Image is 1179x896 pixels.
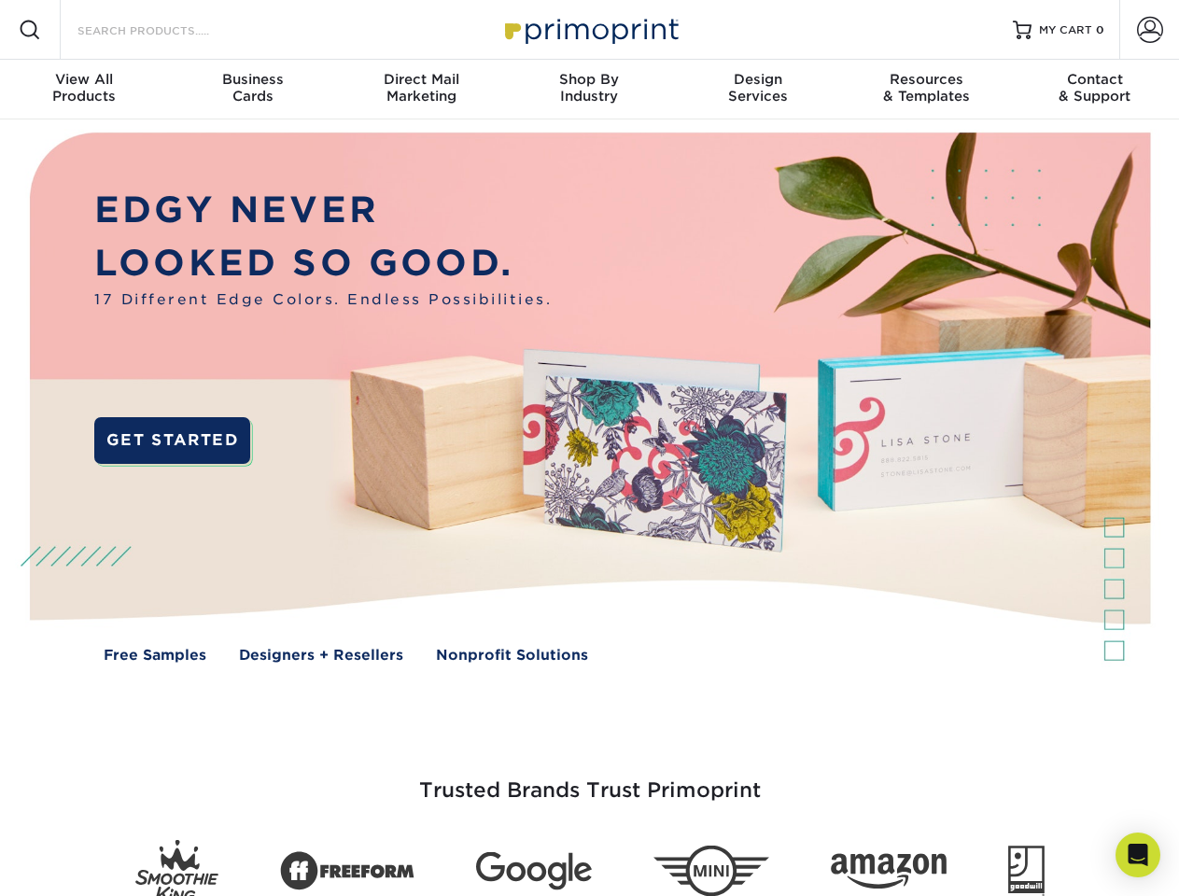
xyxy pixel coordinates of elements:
div: Industry [505,71,673,105]
span: Design [674,71,842,88]
a: Free Samples [104,645,206,666]
span: MY CART [1039,22,1092,38]
iframe: Google Customer Reviews [5,839,159,889]
span: 17 Different Edge Colors. Endless Possibilities. [94,289,552,311]
div: & Templates [842,71,1010,105]
a: Nonprofit Solutions [436,645,588,666]
p: LOOKED SO GOOD. [94,237,552,290]
span: Shop By [505,71,673,88]
a: Resources& Templates [842,60,1010,119]
img: Google [476,852,592,890]
img: Goodwill [1008,846,1045,896]
a: Contact& Support [1011,60,1179,119]
div: & Support [1011,71,1179,105]
span: Resources [842,71,1010,88]
img: Primoprint [497,9,683,49]
span: Direct Mail [337,71,505,88]
img: Amazon [831,854,947,889]
a: DesignServices [674,60,842,119]
a: Designers + Resellers [239,645,403,666]
p: EDGY NEVER [94,184,552,237]
div: Services [674,71,842,105]
input: SEARCH PRODUCTS..... [76,19,258,41]
div: Open Intercom Messenger [1116,833,1160,877]
h3: Trusted Brands Trust Primoprint [44,734,1136,825]
span: Contact [1011,71,1179,88]
a: GET STARTED [94,417,250,464]
a: Direct MailMarketing [337,60,505,119]
a: BusinessCards [168,60,336,119]
a: Shop ByIndustry [505,60,673,119]
span: Business [168,71,336,88]
div: Cards [168,71,336,105]
div: Marketing [337,71,505,105]
span: 0 [1096,23,1104,36]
